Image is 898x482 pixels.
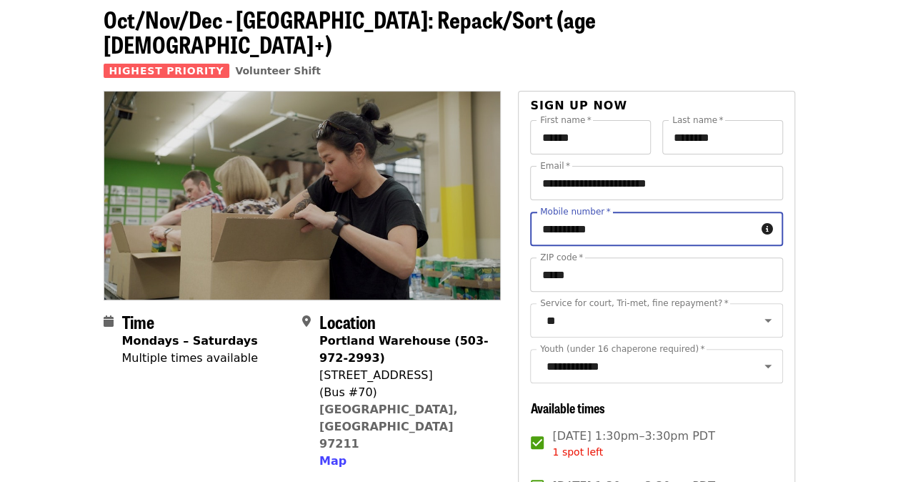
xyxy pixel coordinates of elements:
i: map-marker-alt icon [302,315,311,328]
strong: Portland Warehouse (503-972-2993) [319,334,489,365]
label: Service for court, Tri-met, fine repayment? [540,299,729,308]
div: Multiple times available [122,350,258,367]
input: Mobile number [530,212,755,246]
span: Sign up now [530,99,627,112]
span: Oct/Nov/Dec - [GEOGRAPHIC_DATA]: Repack/Sort (age [DEMOGRAPHIC_DATA]+) [104,2,596,61]
button: Map [319,453,346,470]
strong: Mondays – Saturdays [122,334,258,348]
label: ZIP code [540,253,583,262]
label: Last name [672,116,723,124]
label: First name [540,116,592,124]
input: First name [530,120,651,154]
i: calendar icon [104,315,114,328]
div: [STREET_ADDRESS] [319,367,489,384]
span: Highest Priority [104,64,230,78]
a: [GEOGRAPHIC_DATA], [GEOGRAPHIC_DATA] 97211 [319,403,458,451]
span: Time [122,309,154,334]
span: Available times [530,398,604,417]
label: Mobile number [540,207,610,216]
input: ZIP code [530,257,782,292]
span: Location [319,309,376,334]
input: Last name [662,120,783,154]
span: [DATE] 1:30pm–3:30pm PDT [552,428,714,460]
span: 1 spot left [552,446,603,458]
span: Map [319,454,346,468]
i: circle-info icon [762,222,773,236]
button: Open [758,356,778,376]
a: Volunteer Shift [235,65,321,77]
label: Youth (under 16 chaperone required) [540,345,704,353]
input: Email [530,166,782,200]
img: Oct/Nov/Dec - Portland: Repack/Sort (age 8+) organized by Oregon Food Bank [104,92,501,299]
div: (Bus #70) [319,384,489,401]
button: Open [758,310,778,330]
label: Email [540,162,570,170]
